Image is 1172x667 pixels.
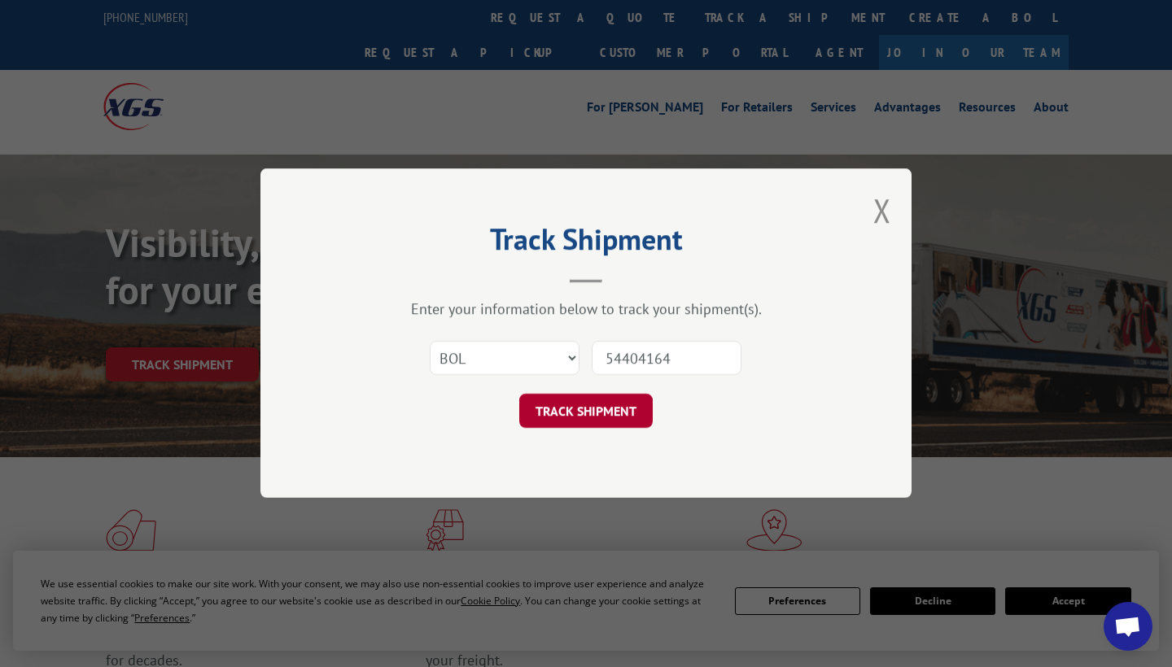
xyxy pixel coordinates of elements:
div: Open chat [1104,602,1152,651]
div: Enter your information below to track your shipment(s). [342,300,830,319]
input: Number(s) [592,342,741,376]
h2: Track Shipment [342,228,830,259]
button: TRACK SHIPMENT [519,395,653,429]
button: Close modal [873,189,891,232]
